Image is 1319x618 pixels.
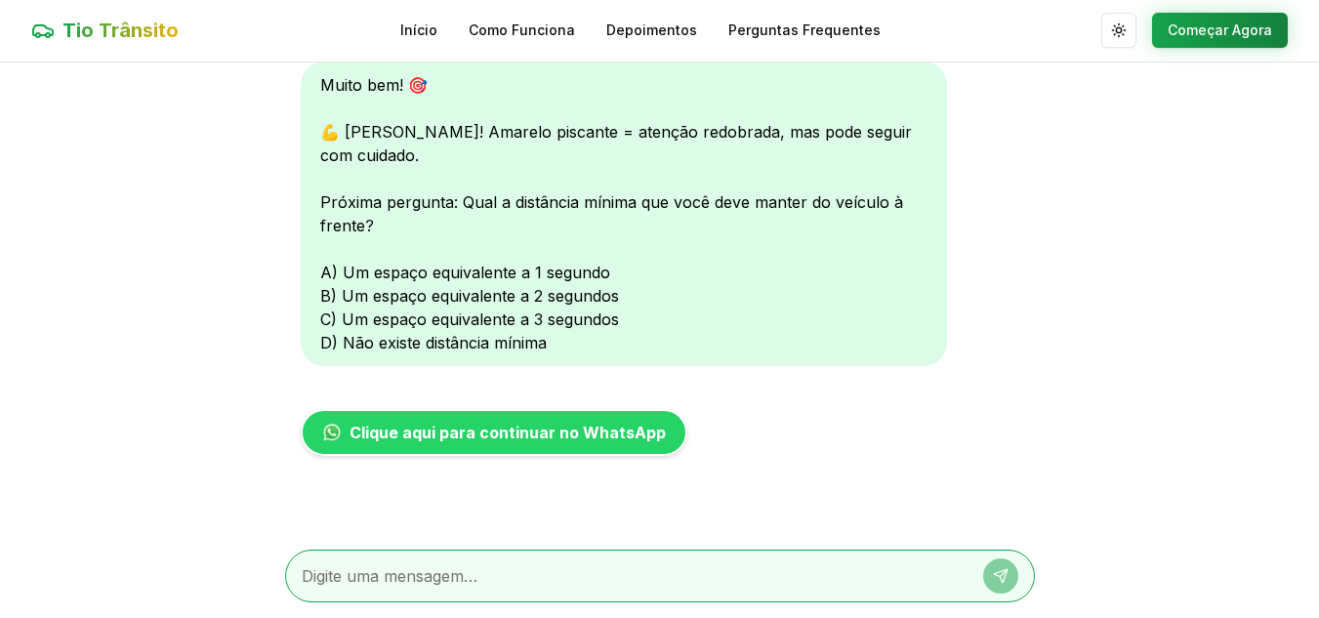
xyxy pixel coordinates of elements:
[301,409,687,456] a: Clique aqui para continuar no WhatsApp
[1152,13,1288,48] button: Começar Agora
[400,21,437,40] a: Início
[728,21,881,40] a: Perguntas Frequentes
[301,62,947,366] div: Muito bem! 🎯 💪 [PERSON_NAME]! Amarelo piscante = atenção redobrada, mas pode seguir com cuidado. ...
[469,21,575,40] a: Como Funciona
[350,421,666,444] span: Clique aqui para continuar no WhatsApp
[31,17,179,44] a: Tio Trânsito
[62,17,179,44] span: Tio Trânsito
[606,21,697,40] a: Depoimentos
